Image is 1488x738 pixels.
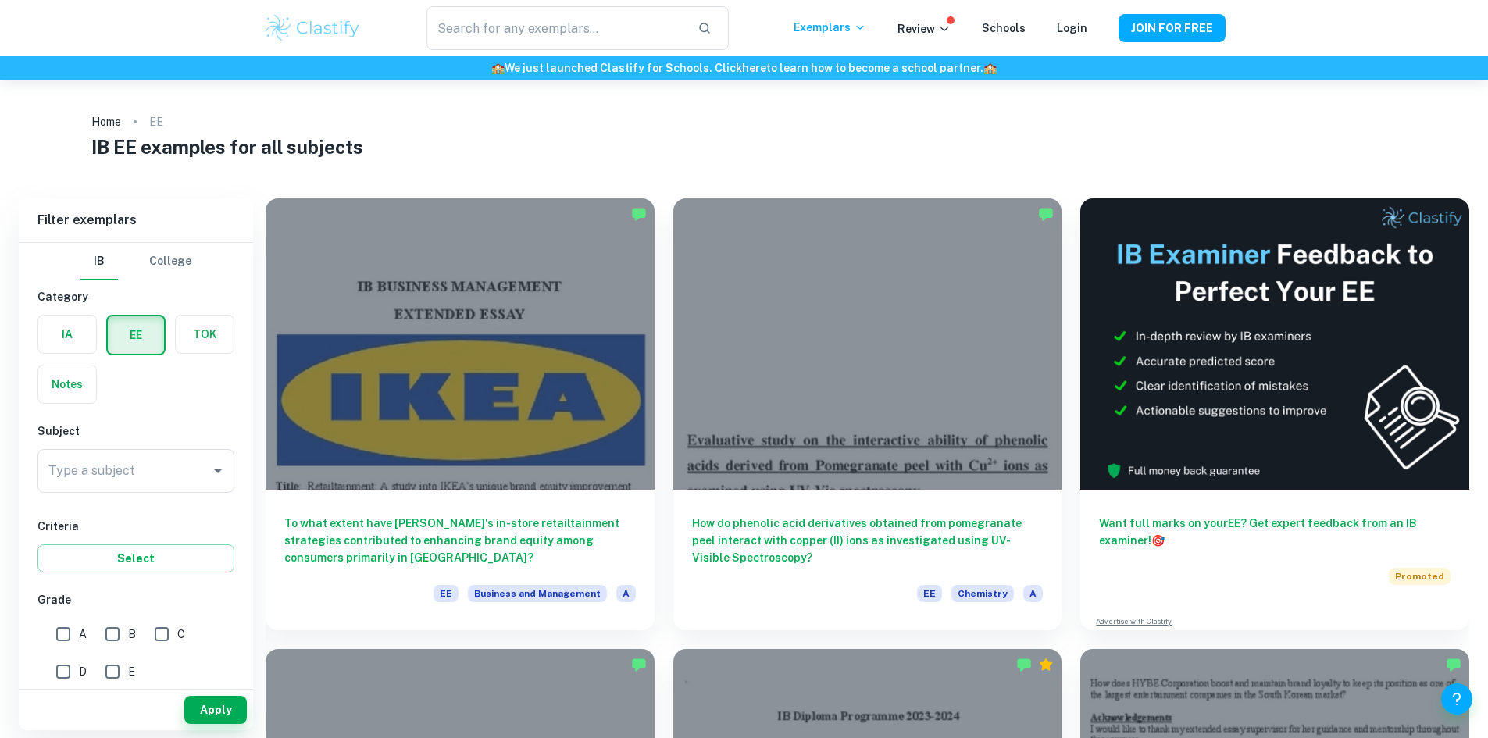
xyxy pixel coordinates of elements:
[91,133,1397,161] h1: IB EE examples for all subjects
[673,198,1062,630] a: How do phenolic acid derivatives obtained from pomegranate peel interact with copper (II) ions as...
[128,626,136,643] span: B
[207,460,229,482] button: Open
[1038,657,1054,672] div: Premium
[951,585,1014,602] span: Chemistry
[79,663,87,680] span: D
[1151,534,1165,547] span: 🎯
[37,591,234,608] h6: Grade
[794,19,866,36] p: Exemplars
[80,243,191,280] div: Filter type choice
[982,22,1026,34] a: Schools
[184,696,247,724] button: Apply
[468,585,607,602] span: Business and Management
[1119,14,1226,42] button: JOIN FOR FREE
[149,113,163,130] p: EE
[37,288,234,305] h6: Category
[1441,683,1472,715] button: Help and Feedback
[426,6,684,50] input: Search for any exemplars...
[1080,198,1469,490] img: Thumbnail
[37,518,234,535] h6: Criteria
[37,544,234,572] button: Select
[91,111,121,133] a: Home
[1038,206,1054,222] img: Marked
[897,20,951,37] p: Review
[149,243,191,280] button: College
[434,585,459,602] span: EE
[80,243,118,280] button: IB
[1096,616,1172,627] a: Advertise with Clastify
[38,316,96,353] button: IA
[108,316,164,354] button: EE
[1057,22,1087,34] a: Login
[917,585,942,602] span: EE
[631,206,647,222] img: Marked
[266,198,655,630] a: To what extent have [PERSON_NAME]'s in-store retailtainment strategies contributed to enhancing b...
[19,198,253,242] h6: Filter exemplars
[983,62,997,74] span: 🏫
[742,62,766,74] a: here
[1099,515,1451,549] h6: Want full marks on your EE ? Get expert feedback from an IB examiner!
[616,585,636,602] span: A
[38,365,96,403] button: Notes
[177,626,185,643] span: C
[37,422,234,440] h6: Subject
[176,316,234,353] button: TOK
[491,62,505,74] span: 🏫
[1080,198,1469,630] a: Want full marks on yourEE? Get expert feedback from an IB examiner!PromotedAdvertise with Clastify
[1389,568,1451,585] span: Promoted
[3,59,1485,77] h6: We just launched Clastify for Schools. Click to learn how to become a school partner.
[284,515,636,566] h6: To what extent have [PERSON_NAME]'s in-store retailtainment strategies contributed to enhancing b...
[128,663,135,680] span: E
[1016,657,1032,672] img: Marked
[692,515,1044,566] h6: How do phenolic acid derivatives obtained from pomegranate peel interact with copper (II) ions as...
[263,12,362,44] img: Clastify logo
[1446,657,1461,672] img: Marked
[79,626,87,643] span: A
[631,657,647,672] img: Marked
[1023,585,1043,602] span: A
